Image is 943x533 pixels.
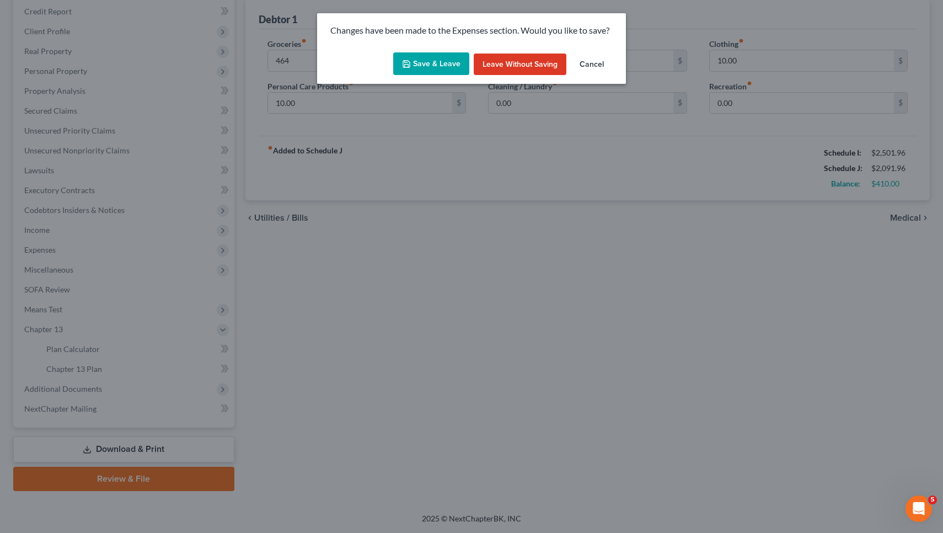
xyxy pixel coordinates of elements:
[571,54,613,76] button: Cancel
[928,495,937,504] span: 5
[393,52,469,76] button: Save & Leave
[906,495,932,522] iframe: Intercom live chat
[330,24,613,37] p: Changes have been made to the Expenses section. Would you like to save?
[474,54,566,76] button: Leave without Saving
